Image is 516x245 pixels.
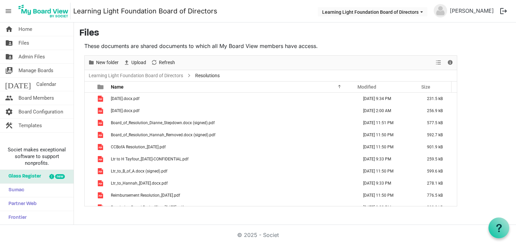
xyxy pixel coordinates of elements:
[111,120,215,125] span: Board_of_Resolution_Dianne_Stepdown.docx (signed).pdf
[5,105,13,118] span: settings
[148,56,177,70] div: Refresh
[109,93,356,105] td: 07.29.25.docx.pdf is template cell column header Name
[150,58,176,67] button: Refresh
[5,119,13,132] span: construction
[85,153,93,165] td: checkbox
[85,117,93,129] td: checkbox
[85,105,93,117] td: checkbox
[111,193,180,198] span: Reimbursement Resolution_[DATE].pdf
[420,117,457,129] td: 577.5 kB is template cell column header Size
[356,177,420,189] td: August 19, 2025 9:33 PM column header Modified
[5,64,13,77] span: switch_account
[111,181,168,186] span: Ltr_to_Hannah_[DATE].docx.pdf
[93,117,109,129] td: is template cell column header type
[420,201,457,213] td: 308.8 kB is template cell column header Size
[122,58,147,67] button: Upload
[86,56,121,70] div: New folder
[3,146,71,166] span: Societ makes exceptional software to support nonprofits.
[109,153,356,165] td: Ltr to H Tayfour_08.11.25-CONFIDENTIAL.pdf is template cell column header Name
[87,71,184,80] a: Learning Light Foundation Board of Directors
[85,129,93,141] td: checkbox
[420,177,457,189] td: 278.1 kB is template cell column header Size
[420,93,457,105] td: 231.5 kB is template cell column header Size
[111,84,124,90] span: Name
[111,145,166,149] span: CCBofA Resolution_[DATE].pdf
[93,105,109,117] td: is template cell column header type
[16,3,73,19] a: My Board View Logo
[356,165,420,177] td: July 14, 2025 11:50 PM column header Modified
[79,28,511,39] h3: Files
[356,141,420,153] td: July 14, 2025 11:50 PM column header Modified
[109,189,356,201] td: Reimbursement Resolution_07.11.25.pdf is template cell column header Name
[93,153,109,165] td: is template cell column header type
[18,64,53,77] span: Manage Boards
[111,157,188,161] span: Ltr to H Tayfour_[DATE]-CONFIDENTIAL.pdf
[194,71,221,80] span: Resolutions
[18,22,32,36] span: Home
[84,42,457,50] p: These documents are shared documents to which all My Board View members have access.
[237,232,279,238] a: © 2025 - Societ
[420,129,457,141] td: 592.7 kB is template cell column header Size
[85,177,93,189] td: checkbox
[109,105,356,117] td: 09.05.25.docx.pdf is template cell column header Name
[109,117,356,129] td: Board_of_Resolution_Dianne_Stepdown.docx (signed).pdf is template cell column header Name
[434,4,447,17] img: no-profile-picture.svg
[444,56,456,70] div: Details
[109,201,356,213] td: Resolution-Board Reshuffling_08.07.25.pdf is template cell column header Name
[357,84,376,90] span: Modified
[5,211,27,225] span: Frontier
[356,153,420,165] td: August 19, 2025 9:33 PM column header Modified
[420,189,457,201] td: 776.5 kB is template cell column header Size
[87,58,120,67] button: New folder
[18,105,63,118] span: Board Configuration
[55,174,65,179] div: new
[420,141,457,153] td: 901.9 kB is template cell column header Size
[85,141,93,153] td: checkbox
[356,201,420,213] td: August 19, 2025 9:33 PM column header Modified
[109,177,356,189] td: Ltr_to_Hannah_07.30.25.docx.pdf is template cell column header Name
[111,205,183,210] span: Resolution-Board Reshuffling_[DATE].pdf
[95,58,119,67] span: New folder
[93,165,109,177] td: is template cell column header type
[5,91,13,105] span: people
[447,4,497,17] a: [PERSON_NAME]
[16,3,71,19] img: My Board View Logo
[85,165,93,177] td: checkbox
[73,4,217,18] a: Learning Light Foundation Board of Directors
[109,129,356,141] td: Board_of_Resolution_Hannah_Removed.docx (signed).pdf is template cell column header Name
[158,58,176,67] span: Refresh
[434,58,442,67] button: View dropdownbutton
[18,119,42,132] span: Templates
[356,105,420,117] td: September 08, 2025 2:00 AM column header Modified
[5,78,31,91] span: [DATE]
[5,184,24,197] span: Sumac
[18,50,45,63] span: Admin Files
[5,197,37,211] span: Partner Web
[93,189,109,201] td: is template cell column header type
[18,91,54,105] span: Board Members
[421,84,430,90] span: Size
[5,50,13,63] span: folder_shared
[93,141,109,153] td: is template cell column header type
[109,165,356,177] td: Ltr_to_B_of_A.docx (signed).pdf is template cell column header Name
[497,4,511,18] button: logout
[93,93,109,105] td: is template cell column header type
[109,141,356,153] td: CCBofA Resolution_07.11.25.pdf is template cell column header Name
[433,56,444,70] div: View
[420,105,457,117] td: 256.9 kB is template cell column header Size
[85,189,93,201] td: checkbox
[420,153,457,165] td: 259.5 kB is template cell column header Size
[356,117,420,129] td: July 14, 2025 11:51 PM column header Modified
[356,129,420,141] td: July 14, 2025 11:50 PM column header Modified
[111,96,139,101] span: [DATE].docx.pdf
[111,108,139,113] span: [DATE].docx.pdf
[18,36,29,50] span: Files
[5,36,13,50] span: folder_shared
[318,7,427,16] button: Learning Light Foundation Board of Directors dropdownbutton
[5,170,41,183] span: Glass Register
[111,133,215,137] span: Board_of_Resolution_Hannah_Removed.docx (signed).pdf
[5,22,13,36] span: home
[420,165,457,177] td: 599.6 kB is template cell column header Size
[85,201,93,213] td: checkbox
[111,169,167,174] span: Ltr_to_B_of_A.docx (signed).pdf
